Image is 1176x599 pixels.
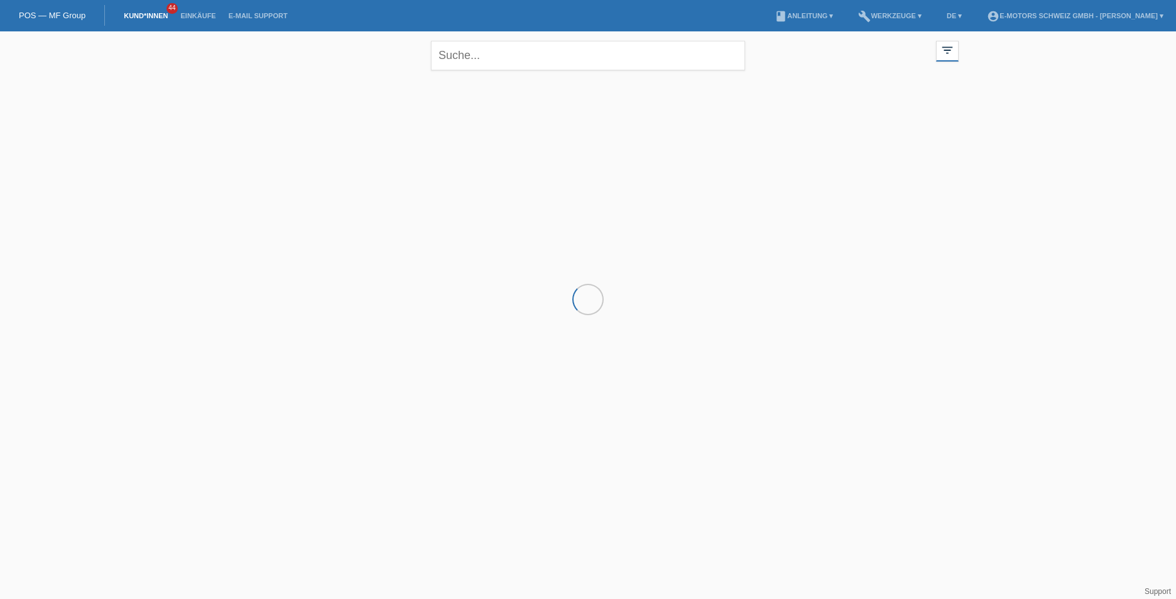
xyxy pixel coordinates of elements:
i: build [858,10,871,23]
input: Suche... [431,41,745,70]
a: account_circleE-Motors Schweiz GmbH - [PERSON_NAME] ▾ [981,12,1170,19]
a: DE ▾ [940,12,968,19]
i: account_circle [987,10,999,23]
i: filter_list [940,43,954,57]
i: book [775,10,787,23]
a: POS — MF Group [19,11,85,20]
a: Einkäufe [174,12,222,19]
a: bookAnleitung ▾ [768,12,839,19]
a: Support [1145,587,1171,596]
span: 44 [166,3,178,14]
a: E-Mail Support [222,12,294,19]
a: Kund*innen [117,12,174,19]
a: buildWerkzeuge ▾ [852,12,928,19]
